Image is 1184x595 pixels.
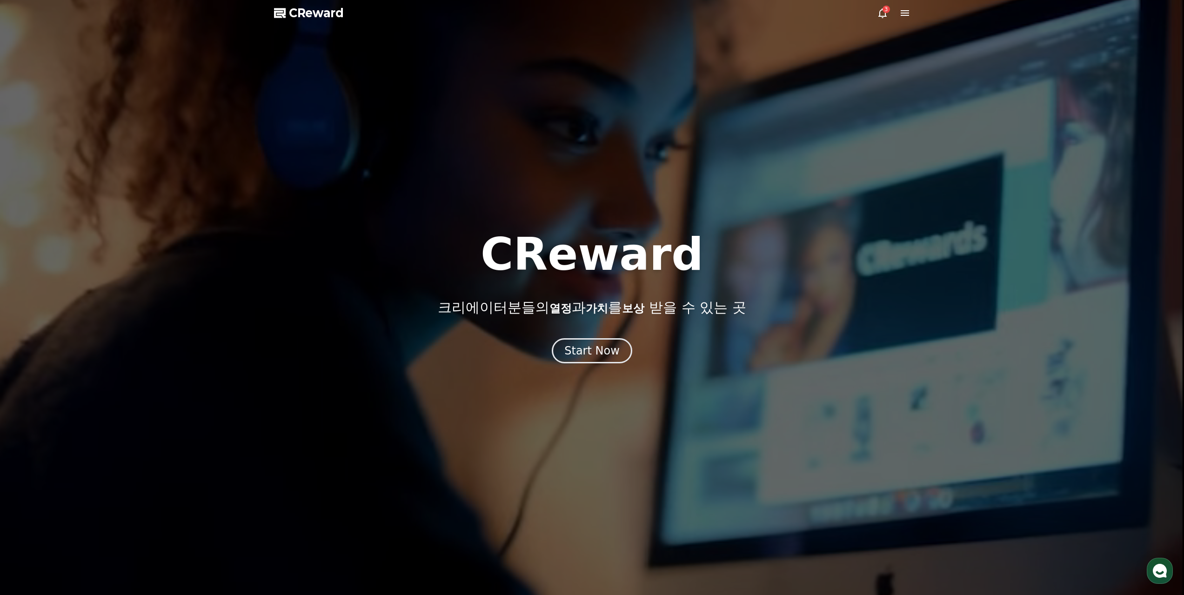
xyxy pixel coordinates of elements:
[289,6,344,20] span: CReward
[564,343,620,358] div: Start Now
[144,309,155,316] span: 설정
[61,295,120,318] a: 대화
[552,348,632,356] a: Start Now
[586,302,608,315] span: 가치
[622,302,644,315] span: 보상
[552,338,632,363] button: Start Now
[120,295,179,318] a: 설정
[883,6,890,13] div: 3
[3,295,61,318] a: 홈
[85,309,96,317] span: 대화
[29,309,35,316] span: 홈
[549,302,572,315] span: 열정
[438,299,746,316] p: 크리에이터분들의 과 를 받을 수 있는 곳
[877,7,888,19] a: 3
[481,232,703,277] h1: CReward
[274,6,344,20] a: CReward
